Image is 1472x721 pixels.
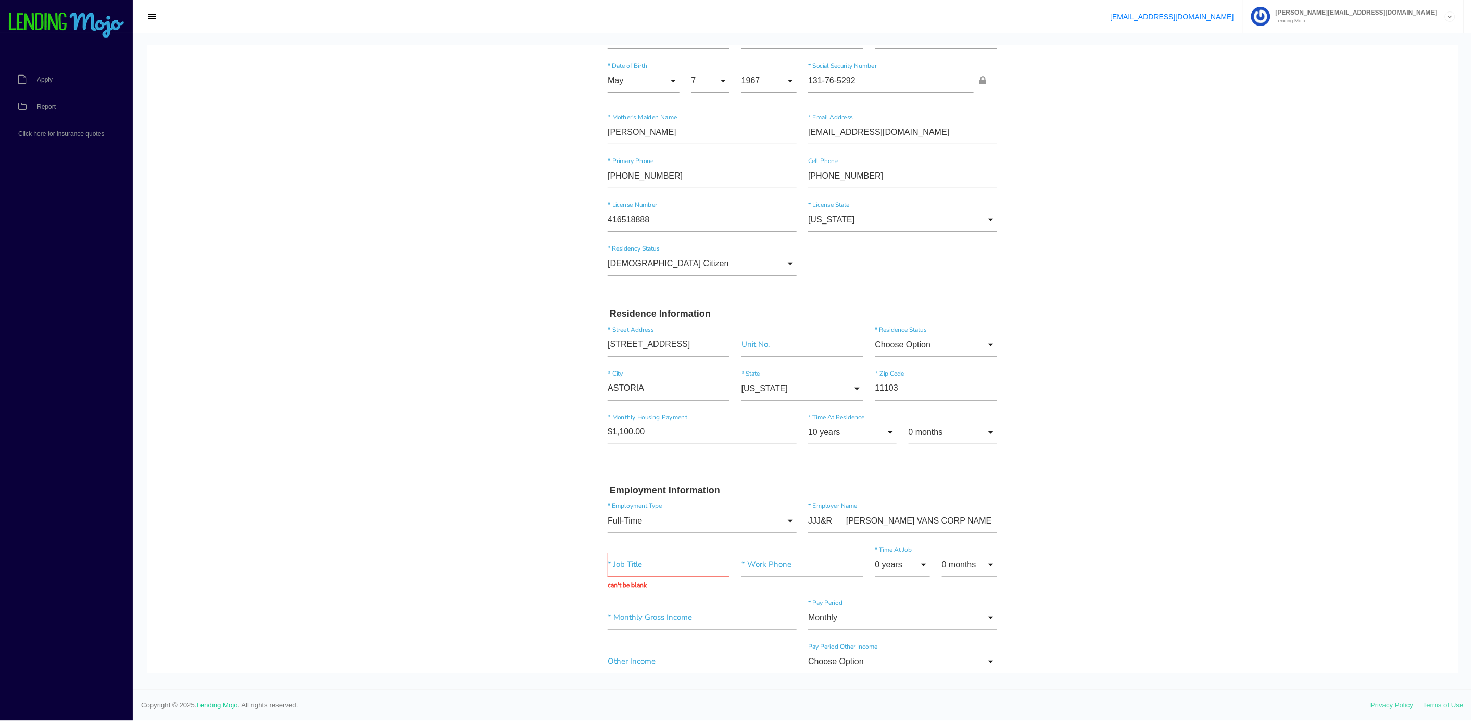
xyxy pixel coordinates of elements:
a: Privacy Policy [1371,701,1414,709]
img: logo-small.png [8,13,125,39]
span: [PERSON_NAME][EMAIL_ADDRESS][DOMAIN_NAME] [1270,9,1437,16]
a: Terms of Use [1423,701,1464,709]
a: [EMAIL_ADDRESS][DOMAIN_NAME] [1111,13,1234,21]
span: Click here for insurance quotes [18,131,104,137]
span: Report [37,104,56,110]
h3: Residence Information [463,263,848,275]
h3: Employment Information [463,440,848,451]
small: Lending Mojo [1270,18,1437,23]
span: Apply [37,77,53,83]
span: Copyright © 2025. . All rights reserved. [141,700,1371,711]
img: Profile image [1251,7,1270,26]
a: Lending Mojo [197,701,238,709]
